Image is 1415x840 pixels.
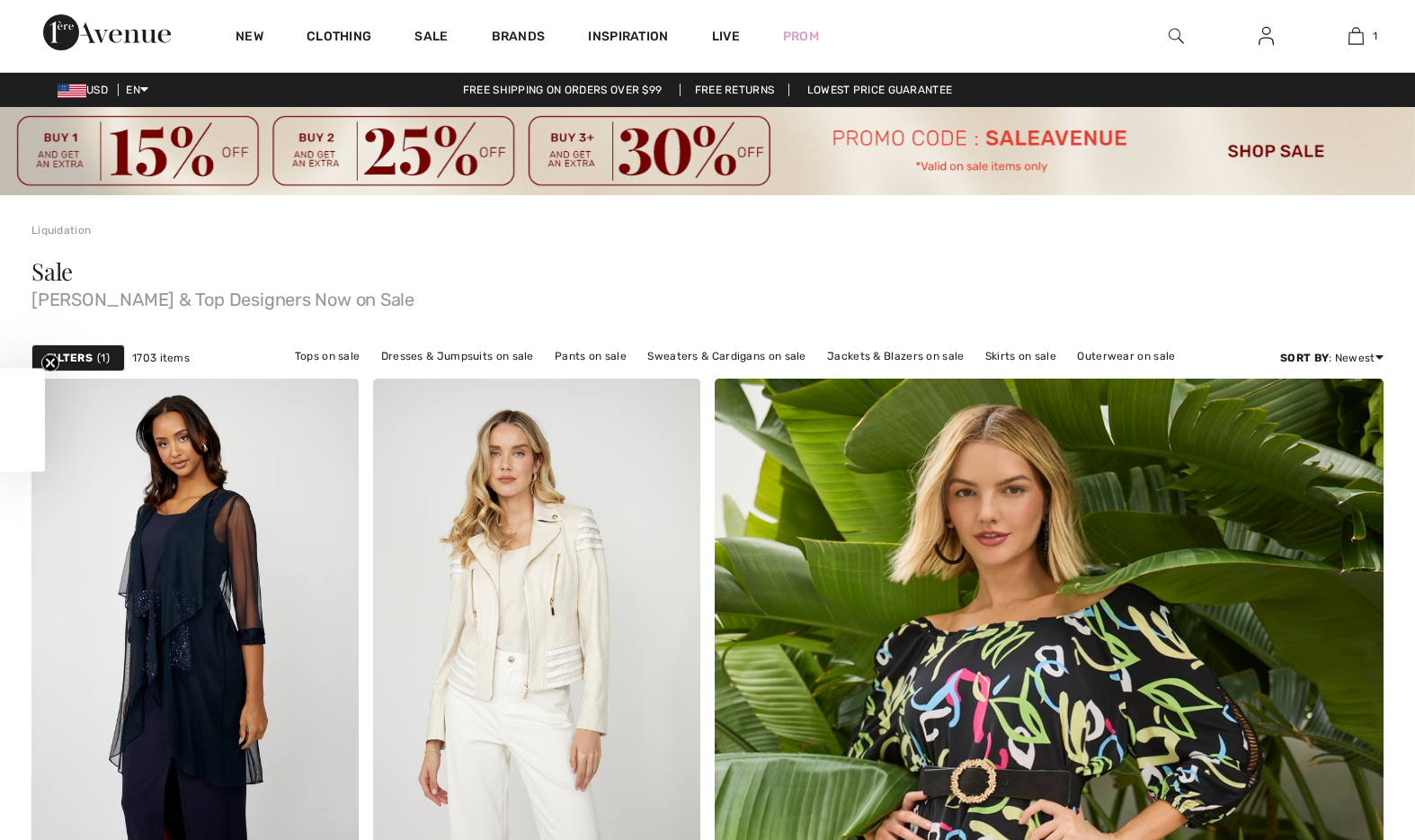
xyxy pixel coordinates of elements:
span: EN [126,84,148,96]
a: Lowest Price Guarantee [793,84,967,96]
a: Liquidation [31,224,91,237]
a: Sweaters & Cardigans on sale [638,344,814,368]
img: My Info [1259,25,1274,47]
a: Sale [414,29,448,48]
img: 1ère Avenue [43,14,171,50]
strong: Filters [47,350,93,366]
span: 1 [97,350,110,366]
img: My Bag [1348,25,1364,47]
span: USD [58,84,115,96]
span: Inspiration [588,29,668,48]
span: 1703 items [132,350,190,366]
a: Free shipping on orders over $99 [449,84,677,96]
a: Outerwear on sale [1068,344,1184,368]
a: Pants on sale [546,344,636,368]
span: [PERSON_NAME] & Top Designers Now on Sale [31,283,1384,308]
a: Live [712,27,740,46]
a: Jackets & Blazers on sale [818,344,974,368]
strong: Sort By [1280,352,1329,364]
a: Tops on sale [286,344,369,368]
a: Free Returns [680,84,790,96]
button: Close teaser [41,354,59,372]
a: 1 [1312,25,1400,47]
a: Prom [783,27,819,46]
a: Dresses & Jumpsuits on sale [372,344,543,368]
div: : Newest [1280,350,1384,366]
a: Clothing [307,29,371,48]
span: Sale [31,255,73,287]
a: New [236,29,263,48]
a: Sign In [1244,25,1288,48]
span: 1 [1373,28,1377,44]
a: Brands [492,29,546,48]
img: search the website [1169,25,1184,47]
a: Skirts on sale [976,344,1065,368]
img: US Dollar [58,84,86,98]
